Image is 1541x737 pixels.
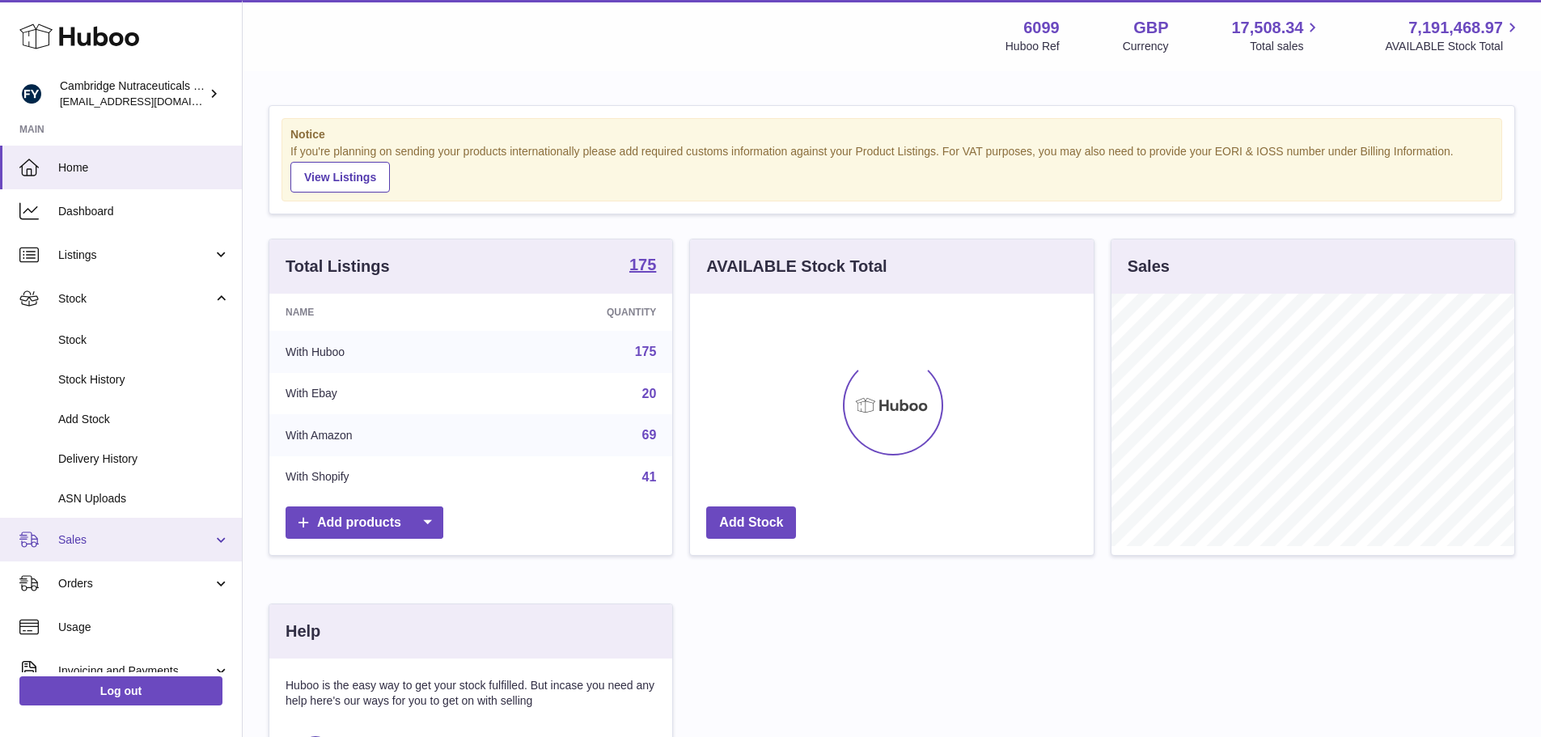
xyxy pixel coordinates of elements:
[58,160,230,176] span: Home
[58,663,213,679] span: Invoicing and Payments
[1231,17,1303,39] span: 17,508.34
[1023,17,1060,39] strong: 6099
[286,621,320,642] h3: Help
[58,332,230,348] span: Stock
[1250,39,1322,54] span: Total sales
[1231,17,1322,54] a: 17,508.34 Total sales
[19,676,222,705] a: Log out
[58,412,230,427] span: Add Stock
[58,291,213,307] span: Stock
[269,456,490,498] td: With Shopify
[629,256,656,273] strong: 175
[286,678,656,709] p: Huboo is the easy way to get your stock fulfilled. But incase you need any help here's our ways f...
[1408,17,1503,39] span: 7,191,468.97
[642,387,657,400] a: 20
[58,451,230,467] span: Delivery History
[58,372,230,388] span: Stock History
[269,294,490,331] th: Name
[1128,256,1170,277] h3: Sales
[290,127,1493,142] strong: Notice
[706,506,796,540] a: Add Stock
[642,428,657,442] a: 69
[1385,17,1522,54] a: 7,191,468.97 AVAILABLE Stock Total
[1385,39,1522,54] span: AVAILABLE Stock Total
[58,204,230,219] span: Dashboard
[490,294,673,331] th: Quantity
[269,414,490,456] td: With Amazon
[269,373,490,415] td: With Ebay
[286,256,390,277] h3: Total Listings
[290,144,1493,193] div: If you're planning on sending your products internationally please add required customs informati...
[629,256,656,276] a: 175
[635,345,657,358] a: 175
[286,506,443,540] a: Add products
[269,331,490,373] td: With Huboo
[1123,39,1169,54] div: Currency
[58,532,213,548] span: Sales
[60,78,205,109] div: Cambridge Nutraceuticals Ltd
[706,256,887,277] h3: AVAILABLE Stock Total
[58,576,213,591] span: Orders
[642,470,657,484] a: 41
[58,620,230,635] span: Usage
[60,95,238,108] span: [EMAIL_ADDRESS][DOMAIN_NAME]
[1005,39,1060,54] div: Huboo Ref
[1133,17,1168,39] strong: GBP
[290,162,390,193] a: View Listings
[58,491,230,506] span: ASN Uploads
[58,248,213,263] span: Listings
[19,82,44,106] img: huboo@camnutra.com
